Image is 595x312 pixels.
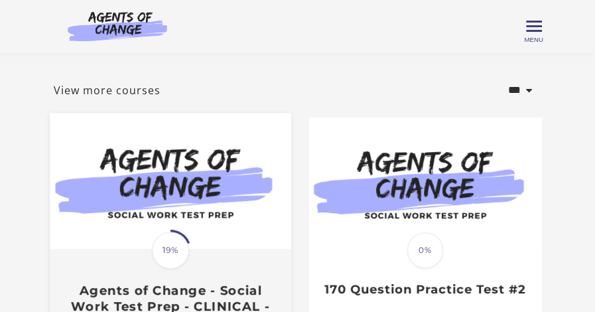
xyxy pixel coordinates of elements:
span: 19% [152,232,189,269]
img: Agents of Change Logo [54,11,181,41]
span: Toggle menu [526,25,542,27]
h3: 170 Question Practice Test #2 [322,282,527,297]
button: Toggle menu Menu [526,19,542,35]
span: Menu [524,36,543,43]
span: 0% [407,232,443,268]
a: View more courses [54,82,161,98]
